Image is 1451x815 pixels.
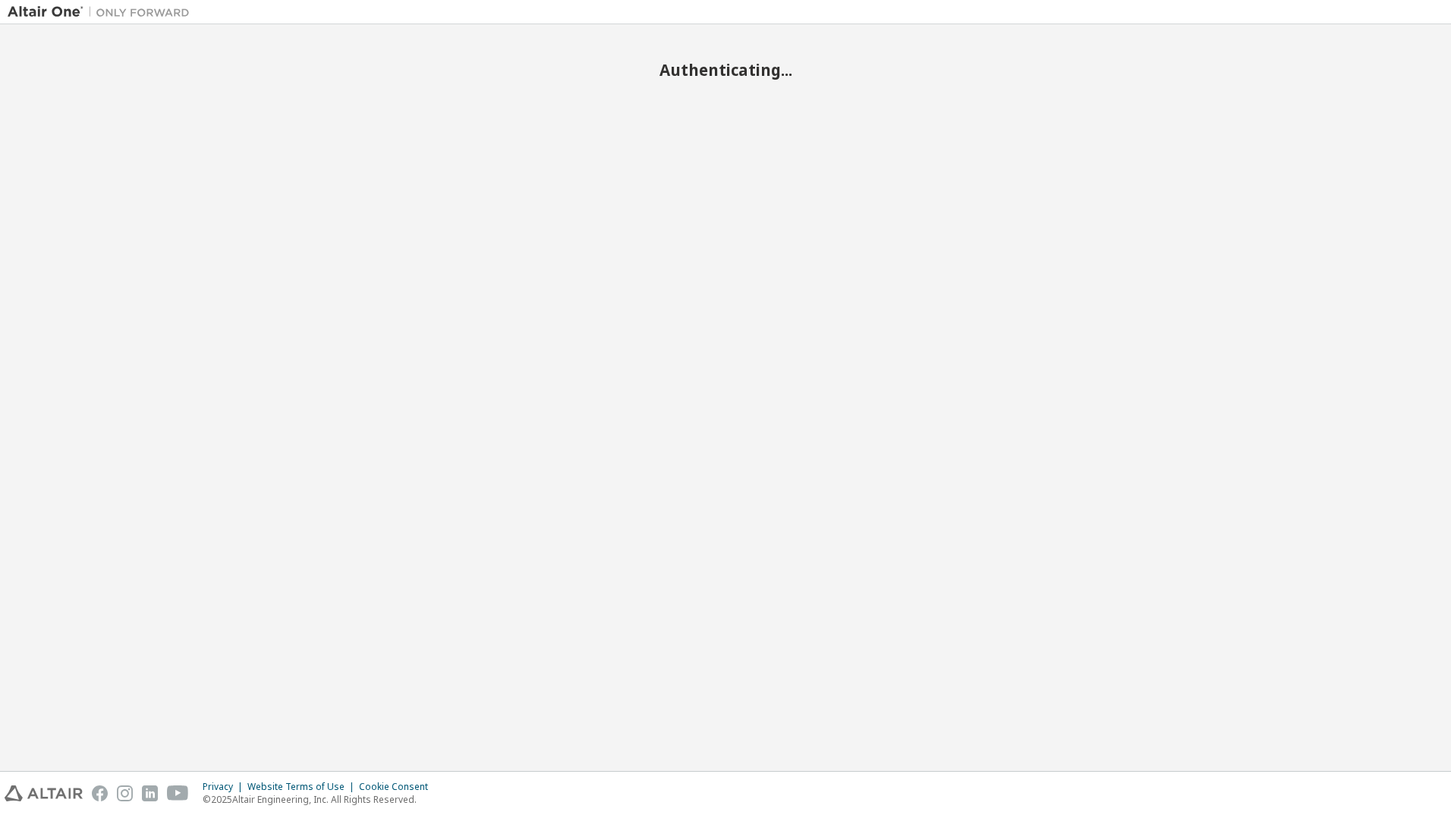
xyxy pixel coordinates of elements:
h2: Authenticating... [8,60,1443,80]
div: Privacy [203,781,247,793]
p: © 2025 Altair Engineering, Inc. All Rights Reserved. [203,793,437,806]
img: facebook.svg [92,785,108,801]
img: altair_logo.svg [5,785,83,801]
img: youtube.svg [167,785,189,801]
img: instagram.svg [117,785,133,801]
img: Altair One [8,5,197,20]
div: Cookie Consent [359,781,437,793]
div: Website Terms of Use [247,781,359,793]
img: linkedin.svg [142,785,158,801]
